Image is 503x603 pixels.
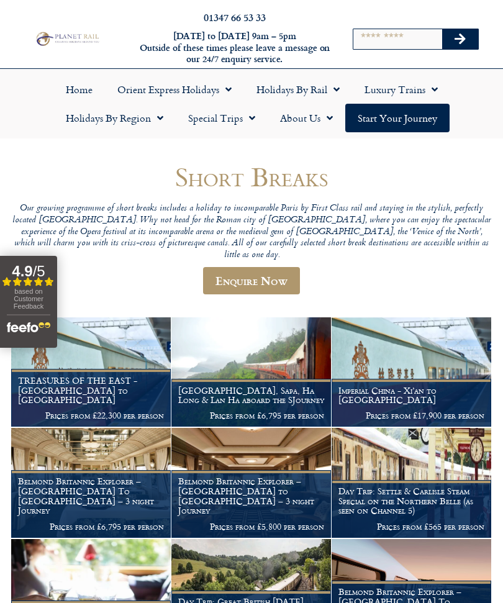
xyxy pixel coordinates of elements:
p: Prices from £565 per person [338,522,484,532]
p: Prices from £17,900 per person [338,410,484,420]
a: 01347 66 53 33 [204,10,266,24]
a: Holidays by Region [53,104,176,132]
h6: [DATE] to [DATE] 9am – 5pm Outside of these times please leave a message on our 24/7 enquiry serv... [137,30,332,65]
a: Imperial China - Xi’an to [GEOGRAPHIC_DATA] Prices from £17,900 per person [332,317,492,427]
a: Special Trips [176,104,268,132]
a: Home [53,75,105,104]
h1: Short Breaks [11,162,492,191]
a: Orient Express Holidays [105,75,244,104]
p: Prices from £5,800 per person [178,522,324,532]
a: About Us [268,104,345,132]
p: Prices from £22,300 per person [18,410,164,420]
p: Prices from £6,795 per person [178,410,324,420]
a: Holidays by Rail [244,75,352,104]
img: Planet Rail Train Holidays Logo [34,30,101,47]
a: Start your Journey [345,104,450,132]
h1: Belmond Britannic Explorer – [GEOGRAPHIC_DATA] To [GEOGRAPHIC_DATA] – 3 night Journey [18,476,164,515]
p: Prices from £6,795 per person [18,522,164,532]
a: [GEOGRAPHIC_DATA], Sapa, Ha Long & Lan Ha aboard the SJourney Prices from £6,795 per person [171,317,332,427]
nav: Menu [6,75,497,132]
a: Enquire Now [203,267,300,294]
h1: Belmond Britannic Explorer – [GEOGRAPHIC_DATA] to [GEOGRAPHIC_DATA] – 3 night Journey [178,476,324,515]
h1: TREASURES OF THE EAST - [GEOGRAPHIC_DATA] to [GEOGRAPHIC_DATA] [18,376,164,405]
a: Luxury Trains [352,75,450,104]
a: Belmond Britannic Explorer – [GEOGRAPHIC_DATA] To [GEOGRAPHIC_DATA] – 3 night Journey Prices from... [11,428,171,538]
p: Our growing programme of short breaks includes a holiday to incomparable Paris by First Class rai... [11,203,492,261]
a: TREASURES OF THE EAST - [GEOGRAPHIC_DATA] to [GEOGRAPHIC_DATA] Prices from £22,300 per person [11,317,171,427]
a: Day Trip: Settle & Carlisle Steam Special on the Northern Belle (as seen on Channel 5) Prices fro... [332,428,492,538]
a: Belmond Britannic Explorer – [GEOGRAPHIC_DATA] to [GEOGRAPHIC_DATA] – 3 night Journey Prices from... [171,428,332,538]
h1: Imperial China - Xi’an to [GEOGRAPHIC_DATA] [338,386,484,406]
h1: [GEOGRAPHIC_DATA], Sapa, Ha Long & Lan Ha aboard the SJourney [178,386,324,406]
button: Search [442,29,478,49]
h1: Day Trip: Settle & Carlisle Steam Special on the Northern Belle (as seen on Channel 5) [338,486,484,515]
